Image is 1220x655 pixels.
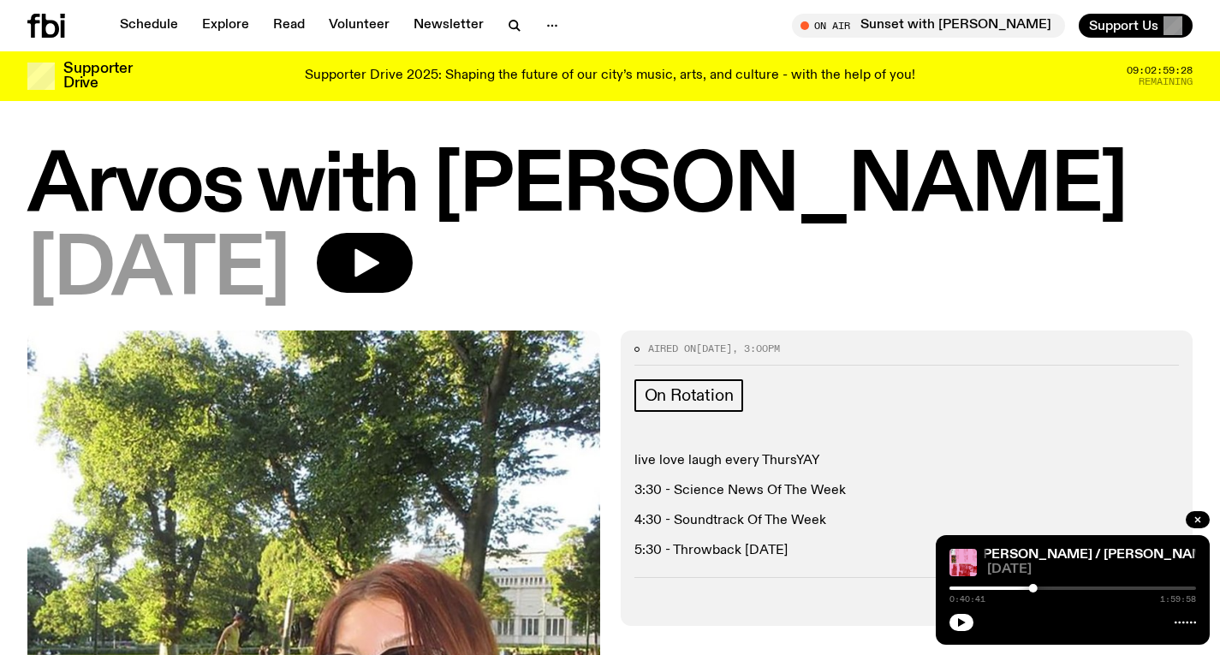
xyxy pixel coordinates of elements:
[192,14,259,38] a: Explore
[1127,66,1193,75] span: 09:02:59:28
[1079,14,1193,38] button: Support Us
[987,563,1196,576] span: [DATE]
[1160,595,1196,604] span: 1:59:58
[634,543,1180,559] p: 5:30 - Throwback [DATE]
[1089,18,1158,33] span: Support Us
[634,483,1180,499] p: 3:30 - Science News Of The Week
[696,342,732,355] span: [DATE]
[1139,77,1193,86] span: Remaining
[732,342,780,355] span: , 3:00pm
[634,379,744,412] a: On Rotation
[403,14,494,38] a: Newsletter
[27,233,289,310] span: [DATE]
[110,14,188,38] a: Schedule
[263,14,315,38] a: Read
[792,14,1065,38] button: On AirSunset with [PERSON_NAME]
[634,453,1180,469] p: live love laugh every ThursYAY
[27,149,1193,226] h1: Arvos with [PERSON_NAME]
[634,513,1180,529] p: 4:30 - Soundtrack Of The Week
[305,68,915,84] p: Supporter Drive 2025: Shaping the future of our city’s music, arts, and culture - with the help o...
[645,386,734,405] span: On Rotation
[949,595,985,604] span: 0:40:41
[648,342,696,355] span: Aired on
[318,14,400,38] a: Volunteer
[63,62,132,91] h3: Supporter Drive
